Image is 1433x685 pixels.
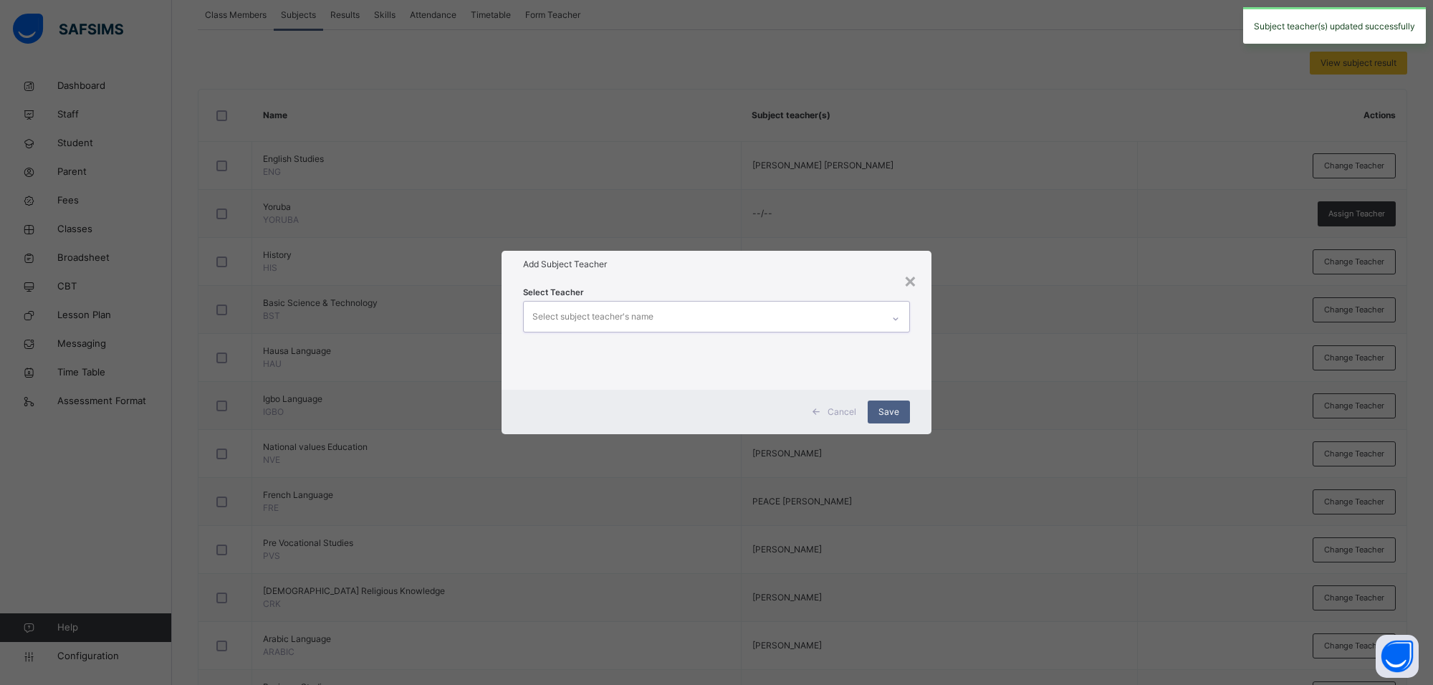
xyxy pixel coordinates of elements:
[828,406,856,418] span: Cancel
[1243,7,1426,44] div: Subject teacher(s) updated successfully
[523,258,910,271] h1: Add Subject Teacher
[904,265,917,295] div: ×
[532,303,653,330] div: Select subject teacher's name
[878,406,899,418] span: Save
[523,287,584,299] span: Select Teacher
[1376,635,1419,678] button: Open asap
